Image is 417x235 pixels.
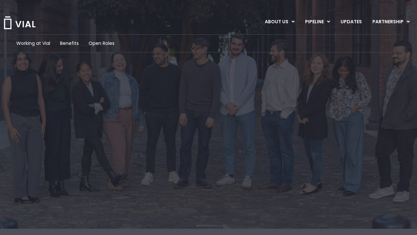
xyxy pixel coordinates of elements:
a: Benefits [60,40,79,47]
a: Working at Vial [16,40,50,47]
img: Vial Logo [3,16,36,29]
a: PARTNERSHIPMenu Toggle [367,16,415,28]
a: PIPELINEMenu Toggle [300,16,335,28]
a: ABOUT USMenu Toggle [260,16,300,28]
a: Open Roles [89,40,115,47]
a: UPDATES [335,16,367,28]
